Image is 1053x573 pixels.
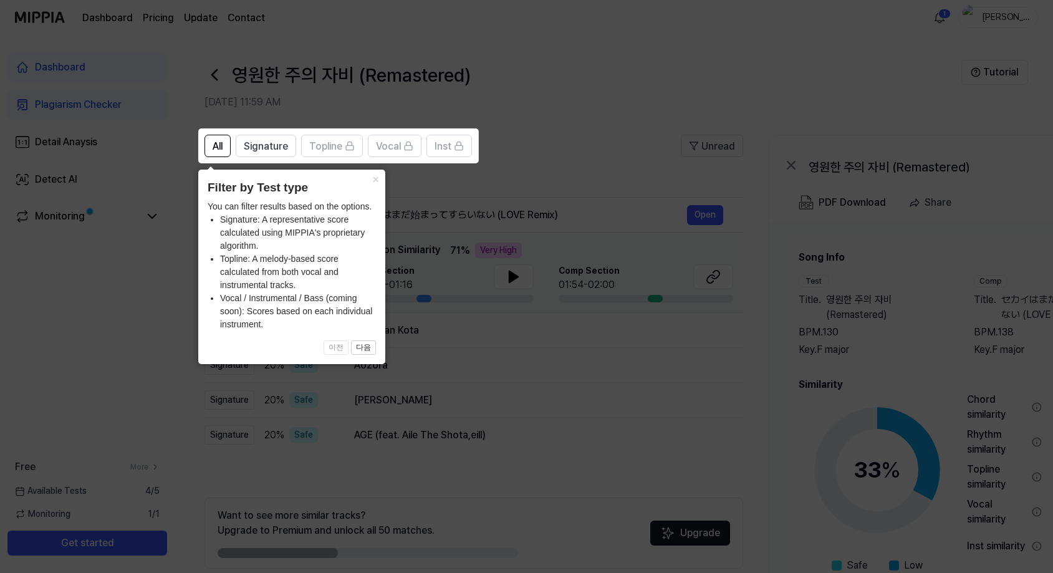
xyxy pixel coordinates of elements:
[351,340,376,355] button: 다음
[208,179,376,197] header: Filter by Test type
[301,135,363,157] button: Topline
[220,213,376,253] li: Signature: A representative score calculated using MIPPIA's proprietary algorithm.
[426,135,472,157] button: Inst
[213,139,223,154] span: All
[368,135,421,157] button: Vocal
[244,139,288,154] span: Signature
[220,253,376,292] li: Topline: A melody-based score calculated from both vocal and instrumental tracks.
[220,292,376,331] li: Vocal / Instrumental / Bass (coming soon): Scores based on each individual instrument.
[236,135,296,157] button: Signature
[204,135,231,157] button: All
[365,170,385,187] button: Close
[435,139,451,154] span: Inst
[309,139,342,154] span: Topline
[208,200,376,331] div: You can filter results based on the options.
[376,139,401,154] span: Vocal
